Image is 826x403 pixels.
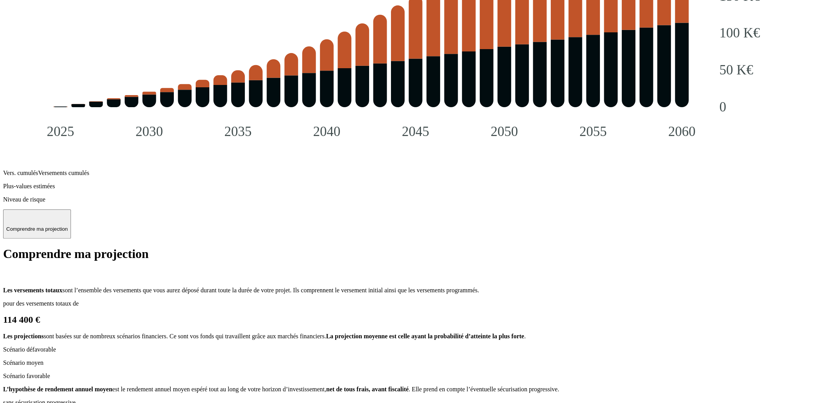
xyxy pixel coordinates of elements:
p: Scénario défavorable [3,346,823,353]
p: Scénario favorable [3,373,823,380]
span: L’hypothèse de rendement annuel moyen [3,386,112,392]
span: . Elle prend en compte l’éventuelle sécurisation progressive. [409,386,559,392]
tspan: 2055 [580,124,607,139]
tspan: 100 K€ [720,25,760,41]
span: Les versements totaux [3,287,62,293]
h2: 114 400 € [3,315,823,325]
h1: Comprendre ma projection [3,247,823,261]
tspan: 2030 [136,124,163,139]
p: Scénario moyen [3,359,823,366]
span: net de tous frais, avant fiscalité [326,386,409,392]
p: Plus-values estimées [3,183,823,190]
tspan: 2050 [491,124,518,139]
tspan: 0 [720,99,727,114]
span: La projection moyenne est celle ayant la probabilité d’atteinte la plus forte [326,333,524,339]
span: Les projections [3,333,44,339]
tspan: 2025 [47,124,74,139]
span: . [524,333,526,339]
button: Comprendre ma projection [3,209,71,239]
tspan: 50 K€ [720,62,753,78]
tspan: 2060 [669,124,696,139]
span: Vers. cumulés [3,170,38,176]
p: Comprendre ma projection [6,226,68,232]
tspan: 2040 [313,124,341,139]
span: sont basées sur de nombreux scénarios financiers. Ce sont vos fonds qui travaillent grâce aux mar... [44,333,326,339]
span: Versements cumulés [38,170,89,176]
tspan: 2045 [402,124,429,139]
tspan: 2035 [225,124,252,139]
p: pour des versements totaux de [3,300,823,307]
span: sont l’ensemble des versements que vous aurez déposé durant toute la durée de votre projet. Ils c... [62,287,479,293]
p: Niveau de risque [3,196,823,203]
span: est le rendement annuel moyen espéré tout au long de votre horizon d’investissement, [112,386,326,392]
